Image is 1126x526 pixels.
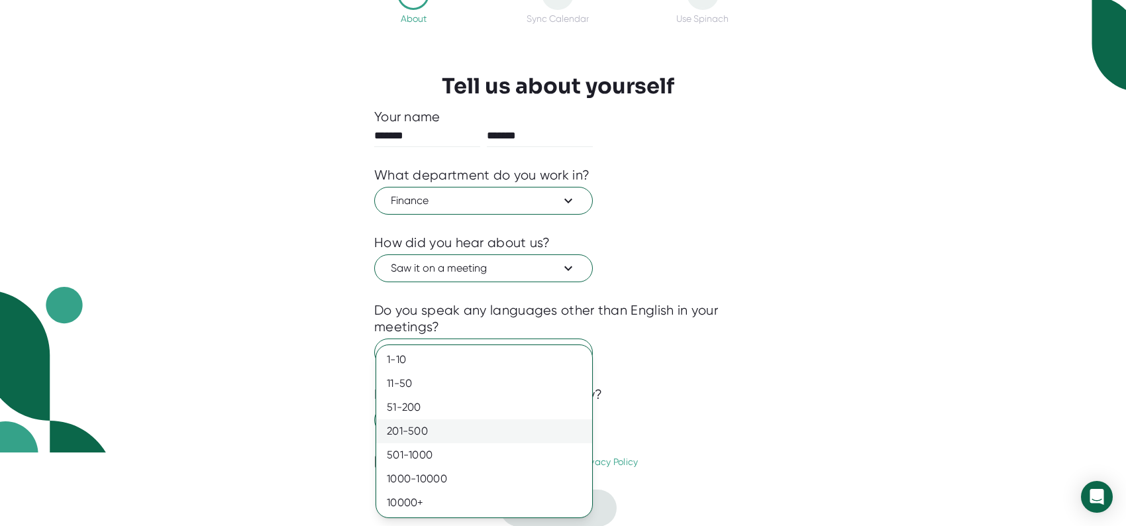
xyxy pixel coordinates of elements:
div: 1000-10000 [376,467,592,491]
div: 1-10 [376,348,592,372]
div: 501-1000 [376,443,592,467]
div: 11-50 [376,372,592,395]
div: Open Intercom Messenger [1081,481,1113,513]
div: 51-200 [376,395,592,419]
div: 201-500 [376,419,592,443]
div: 10000+ [376,491,592,515]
